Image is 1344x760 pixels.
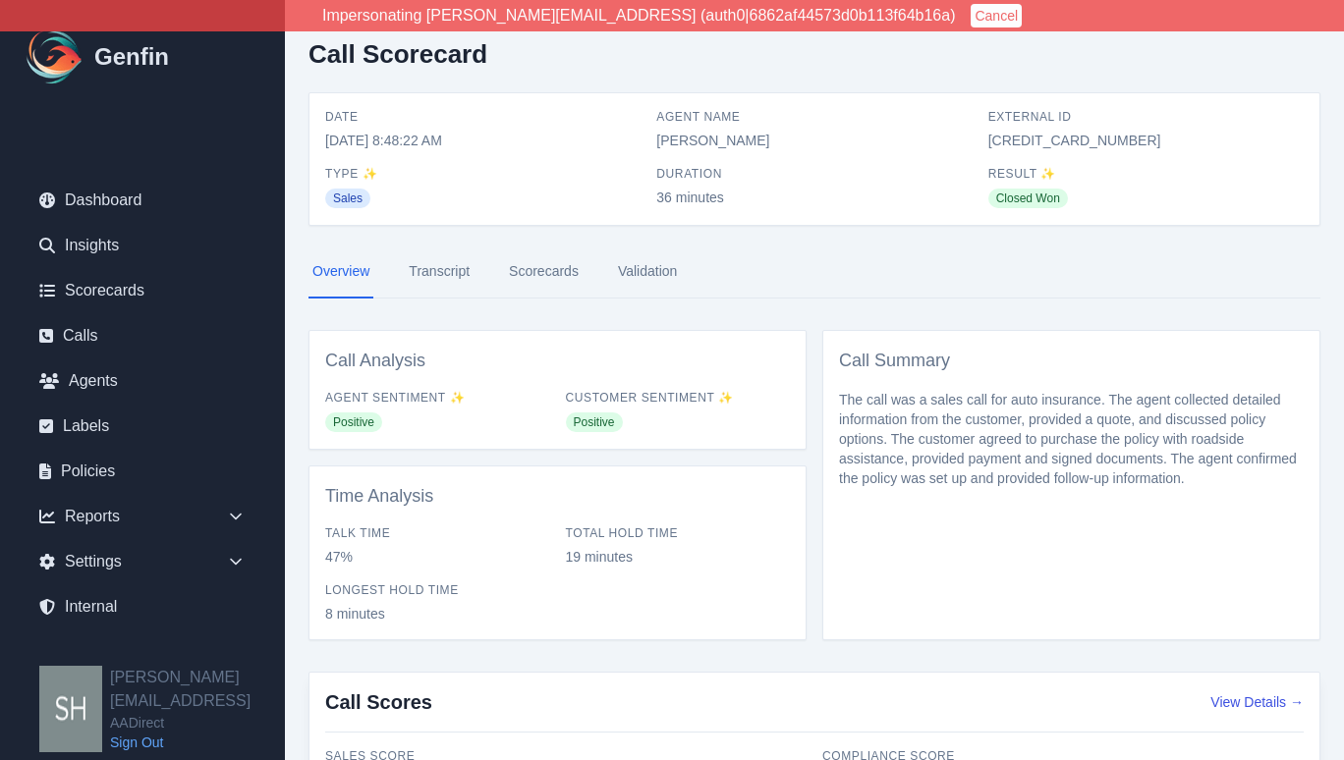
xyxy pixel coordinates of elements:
span: Date [325,109,641,125]
span: Sales [325,189,370,208]
span: Duration [656,166,972,182]
a: [PERSON_NAME] [656,133,769,148]
button: Cancel [971,4,1022,27]
h3: Call Summary [839,347,1304,374]
a: Scorecards [505,245,583,299]
span: Longest Hold Time [325,582,550,598]
span: 36 minutes [656,188,972,207]
a: Labels [24,407,261,446]
span: Customer Sentiment ✨ [566,390,791,406]
a: Internal [24,587,261,626]
span: [DATE] 8:48:22 AM [325,131,641,150]
span: Total Hold Time [566,525,791,541]
span: [CREDIT_CARD_NUMBER] [988,131,1304,150]
nav: Tabs [308,245,1320,299]
a: Overview [308,245,373,299]
span: Result ✨ [988,166,1304,182]
span: External ID [988,109,1304,125]
span: Closed Won [988,189,1068,208]
a: Dashboard [24,181,261,220]
span: Agent Name [656,109,972,125]
p: The call was a sales call for auto insurance. The agent collected detailed information from the c... [839,390,1304,488]
div: Reports [24,497,261,536]
span: 47% [325,547,550,567]
span: Type ✨ [325,166,641,182]
span: AADirect [110,713,285,733]
button: View Details → [1210,692,1304,712]
h3: Time Analysis [325,482,790,510]
span: Agent Sentiment ✨ [325,390,550,406]
a: Calls [24,316,261,355]
span: 19 minutes [566,547,791,567]
a: Policies [24,452,261,491]
h3: Call Analysis [325,347,790,374]
span: Positive [566,412,623,432]
a: Sign Out [110,733,285,752]
a: Scorecards [24,271,261,310]
span: 8 minutes [325,604,550,624]
div: Settings [24,542,261,581]
span: Positive [325,412,382,432]
img: shane+aadirect@genfin.ai [39,666,102,752]
h2: Call Scorecard [308,39,487,69]
a: Validation [614,245,681,299]
h2: [PERSON_NAME][EMAIL_ADDRESS] [110,666,285,713]
a: Transcript [405,245,474,299]
a: Agents [24,361,261,401]
h1: Genfin [94,41,169,73]
h3: Call Scores [325,688,432,716]
img: Logo [24,26,86,88]
a: Insights [24,226,261,265]
span: Talk Time [325,525,550,541]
